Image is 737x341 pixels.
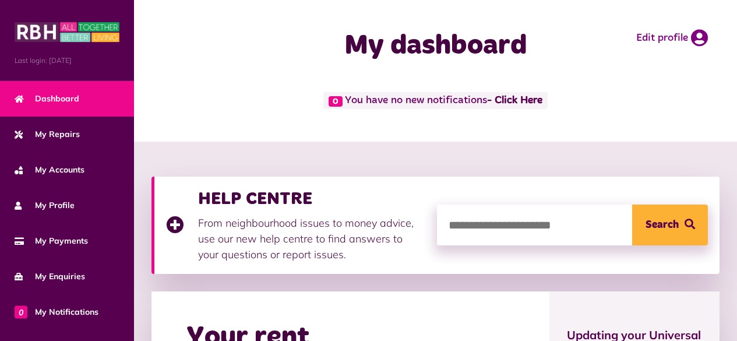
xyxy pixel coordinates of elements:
h3: HELP CENTRE [198,188,425,209]
img: MyRBH [15,20,119,44]
h1: My dashboard [297,29,575,63]
span: You have no new notifications [323,92,548,109]
span: Last login: [DATE] [15,55,119,66]
span: My Accounts [15,164,84,176]
span: My Repairs [15,128,80,140]
span: My Enquiries [15,270,85,283]
span: Search [646,205,679,245]
a: - Click Here [487,96,542,106]
p: From neighbourhood issues to money advice, use our new help centre to find answers to your questi... [198,215,425,262]
span: My Payments [15,235,88,247]
span: Dashboard [15,93,79,105]
span: My Profile [15,199,75,212]
button: Search [632,205,708,245]
a: Edit profile [636,29,708,47]
span: 0 [329,96,343,107]
span: My Notifications [15,306,98,318]
span: 0 [15,305,27,318]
